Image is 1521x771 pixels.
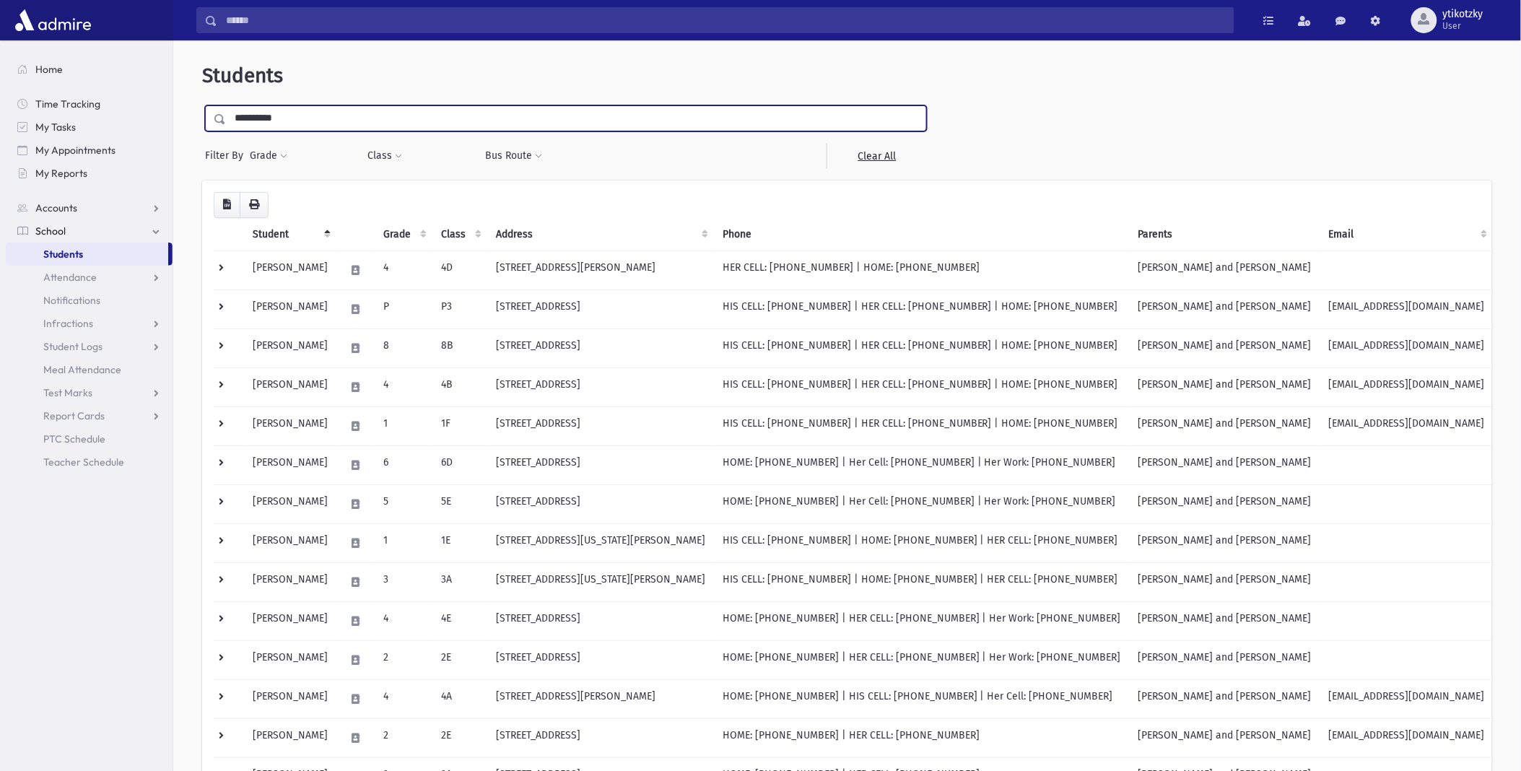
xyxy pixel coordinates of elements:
[6,92,173,116] a: Time Tracking
[375,523,432,562] td: 1
[375,218,432,251] th: Grade: activate to sort column ascending
[6,196,173,219] a: Accounts
[432,289,487,328] td: P3
[6,219,173,243] a: School
[244,289,336,328] td: [PERSON_NAME]
[432,218,487,251] th: Class: activate to sort column ascending
[6,289,173,312] a: Notifications
[375,640,432,679] td: 2
[1320,406,1494,445] td: [EMAIL_ADDRESS][DOMAIN_NAME]
[375,251,432,289] td: 4
[375,679,432,718] td: 4
[487,367,714,406] td: [STREET_ADDRESS]
[714,562,1130,601] td: HIS CELL: [PHONE_NUMBER] | HOME: [PHONE_NUMBER] | HER CELL: [PHONE_NUMBER]
[35,121,76,134] span: My Tasks
[1130,218,1320,251] th: Parents
[6,139,173,162] a: My Appointments
[375,289,432,328] td: P
[1130,601,1320,640] td: [PERSON_NAME] and [PERSON_NAME]
[240,192,269,218] button: Print
[244,562,336,601] td: [PERSON_NAME]
[714,328,1130,367] td: HIS CELL: [PHONE_NUMBER] | HER CELL: [PHONE_NUMBER] | HOME: [PHONE_NUMBER]
[1320,289,1494,328] td: [EMAIL_ADDRESS][DOMAIN_NAME]
[35,144,116,157] span: My Appointments
[714,679,1130,718] td: HOME: [PHONE_NUMBER] | HIS CELL: [PHONE_NUMBER] | Her Cell: [PHONE_NUMBER]
[487,445,714,484] td: [STREET_ADDRESS]
[432,718,487,757] td: 2E
[714,367,1130,406] td: HIS CELL: [PHONE_NUMBER] | HER CELL: [PHONE_NUMBER] | HOME: [PHONE_NUMBER]
[714,601,1130,640] td: HOME: [PHONE_NUMBER] | HER CELL: [PHONE_NUMBER] | Her Work: [PHONE_NUMBER]
[6,450,173,474] a: Teacher Schedule
[43,432,105,445] span: PTC Schedule
[244,328,336,367] td: [PERSON_NAME]
[1130,251,1320,289] td: [PERSON_NAME] and [PERSON_NAME]
[1130,718,1320,757] td: [PERSON_NAME] and [PERSON_NAME]
[487,562,714,601] td: [STREET_ADDRESS][US_STATE][PERSON_NAME]
[244,523,336,562] td: [PERSON_NAME]
[714,406,1130,445] td: HIS CELL: [PHONE_NUMBER] | HER CELL: [PHONE_NUMBER] | HOME: [PHONE_NUMBER]
[714,445,1130,484] td: HOME: [PHONE_NUMBER] | Her Cell: [PHONE_NUMBER] | Her Work: [PHONE_NUMBER]
[714,640,1130,679] td: HOME: [PHONE_NUMBER] | HER CELL: [PHONE_NUMBER] | Her Work: [PHONE_NUMBER]
[714,289,1130,328] td: HIS CELL: [PHONE_NUMBER] | HER CELL: [PHONE_NUMBER] | HOME: [PHONE_NUMBER]
[43,409,105,422] span: Report Cards
[244,367,336,406] td: [PERSON_NAME]
[375,445,432,484] td: 6
[714,251,1130,289] td: HER CELL: [PHONE_NUMBER] | HOME: [PHONE_NUMBER]
[485,143,544,169] button: Bus Route
[43,248,83,261] span: Students
[1130,679,1320,718] td: [PERSON_NAME] and [PERSON_NAME]
[6,427,173,450] a: PTC Schedule
[1130,562,1320,601] td: [PERSON_NAME] and [PERSON_NAME]
[35,225,66,238] span: School
[432,640,487,679] td: 2E
[35,97,100,110] span: Time Tracking
[1443,9,1483,20] span: ytikotzky
[244,601,336,640] td: [PERSON_NAME]
[487,406,714,445] td: [STREET_ADDRESS]
[432,523,487,562] td: 1E
[1320,718,1494,757] td: [EMAIL_ADDRESS][DOMAIN_NAME]
[375,718,432,757] td: 2
[202,64,283,87] span: Students
[244,218,336,251] th: Student: activate to sort column descending
[1130,640,1320,679] td: [PERSON_NAME] and [PERSON_NAME]
[205,148,249,163] span: Filter By
[244,445,336,484] td: [PERSON_NAME]
[375,406,432,445] td: 1
[1130,328,1320,367] td: [PERSON_NAME] and [PERSON_NAME]
[6,116,173,139] a: My Tasks
[244,679,336,718] td: [PERSON_NAME]
[827,143,927,169] a: Clear All
[6,266,173,289] a: Attendance
[1320,328,1494,367] td: [EMAIL_ADDRESS][DOMAIN_NAME]
[6,162,173,185] a: My Reports
[244,640,336,679] td: [PERSON_NAME]
[6,58,173,81] a: Home
[714,218,1130,251] th: Phone
[487,679,714,718] td: [STREET_ADDRESS][PERSON_NAME]
[43,317,93,330] span: Infractions
[6,358,173,381] a: Meal Attendance
[432,251,487,289] td: 4D
[367,143,403,169] button: Class
[35,167,87,180] span: My Reports
[432,601,487,640] td: 4E
[43,386,92,399] span: Test Marks
[1320,679,1494,718] td: [EMAIL_ADDRESS][DOMAIN_NAME]
[1130,289,1320,328] td: [PERSON_NAME] and [PERSON_NAME]
[487,328,714,367] td: [STREET_ADDRESS]
[244,406,336,445] td: [PERSON_NAME]
[43,340,103,353] span: Student Logs
[244,484,336,523] td: [PERSON_NAME]
[432,562,487,601] td: 3A
[43,363,121,376] span: Meal Attendance
[487,718,714,757] td: [STREET_ADDRESS]
[249,143,288,169] button: Grade
[432,328,487,367] td: 8B
[217,7,1234,33] input: Search
[12,6,95,35] img: AdmirePro
[714,484,1130,523] td: HOME: [PHONE_NUMBER] | Her Cell: [PHONE_NUMBER] | Her Work: [PHONE_NUMBER]
[1443,20,1483,32] span: User
[375,328,432,367] td: 8
[375,562,432,601] td: 3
